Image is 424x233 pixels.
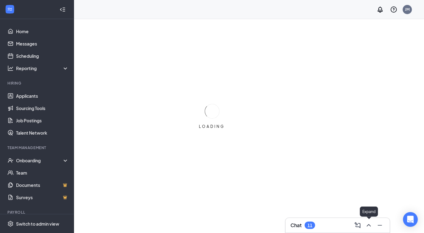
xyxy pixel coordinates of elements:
[403,212,418,227] div: Open Intercom Messenger
[405,7,410,12] div: JM
[16,191,69,203] a: SurveysCrown
[16,167,69,179] a: Team
[16,90,69,102] a: Applicants
[354,222,361,229] svg: ComposeMessage
[7,221,14,227] svg: Settings
[7,6,13,12] svg: WorkstreamLogo
[7,157,14,164] svg: UserCheck
[7,81,68,86] div: Hiring
[197,124,228,129] div: LOADING
[364,220,374,230] button: ChevronUp
[60,6,66,13] svg: Collapse
[365,222,373,229] svg: ChevronUp
[7,145,68,150] div: Team Management
[16,157,64,164] div: Onboarding
[307,223,312,228] div: 11
[375,220,385,230] button: Minimize
[16,221,59,227] div: Switch to admin view
[360,207,378,217] div: Expand
[16,127,69,139] a: Talent Network
[16,179,69,191] a: DocumentsCrown
[16,65,69,71] div: Reporting
[7,210,68,215] div: Payroll
[16,25,69,38] a: Home
[290,222,302,229] h3: Chat
[376,222,384,229] svg: Minimize
[353,220,363,230] button: ComposeMessage
[377,6,384,13] svg: Notifications
[16,114,69,127] a: Job Postings
[16,50,69,62] a: Scheduling
[390,6,397,13] svg: QuestionInfo
[7,65,14,71] svg: Analysis
[16,102,69,114] a: Sourcing Tools
[16,38,69,50] a: Messages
